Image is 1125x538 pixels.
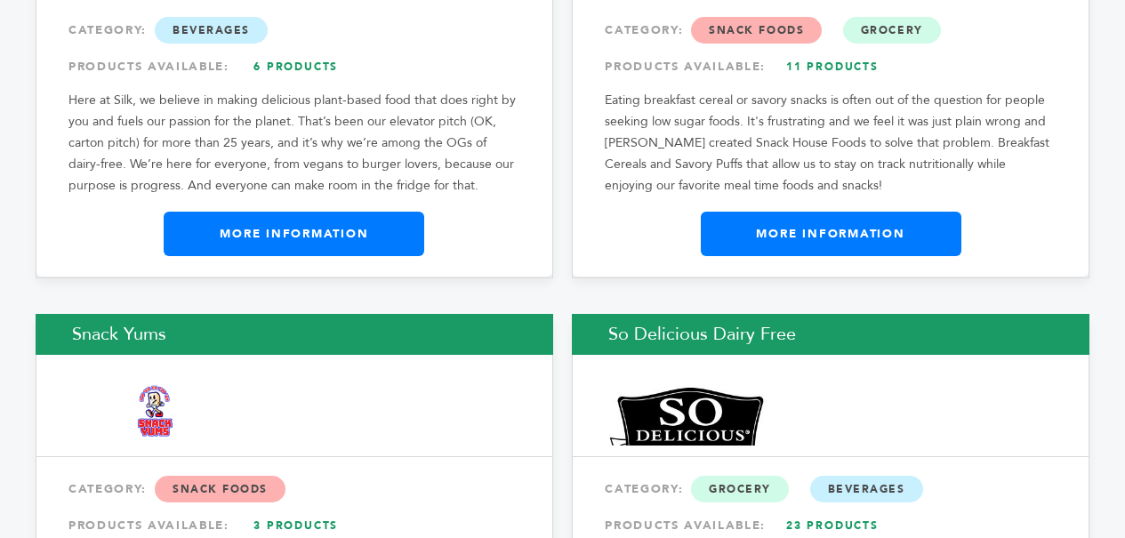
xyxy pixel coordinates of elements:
[68,473,520,505] div: CATEGORY:
[691,476,789,502] span: Grocery
[155,476,285,502] span: Snack Foods
[770,51,895,83] a: 11 Products
[572,314,1089,355] h2: So Delicious Dairy Free
[36,314,553,355] h2: Snack Yums
[68,14,520,46] div: CATEGORY:
[605,90,1057,197] p: Eating breakfast cereal or savory snacks is often out of the question for people seeking low suga...
[164,212,424,256] a: More Information
[843,17,941,44] span: Grocery
[810,476,923,502] span: Beverages
[691,17,822,44] span: Snack Foods
[605,14,1057,46] div: CATEGORY:
[701,212,961,256] a: More Information
[68,51,520,83] div: PRODUCTS AVAILABLE:
[155,17,268,44] span: Beverages
[609,385,774,446] img: So Delicious Dairy Free
[73,385,237,446] img: Snack Yums
[234,51,358,83] a: 6 Products
[605,51,1057,83] div: PRODUCTS AVAILABLE:
[605,473,1057,505] div: CATEGORY:
[68,90,520,197] p: Here at Silk, we believe in making delicious plant-based food that does right by you and fuels ou...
